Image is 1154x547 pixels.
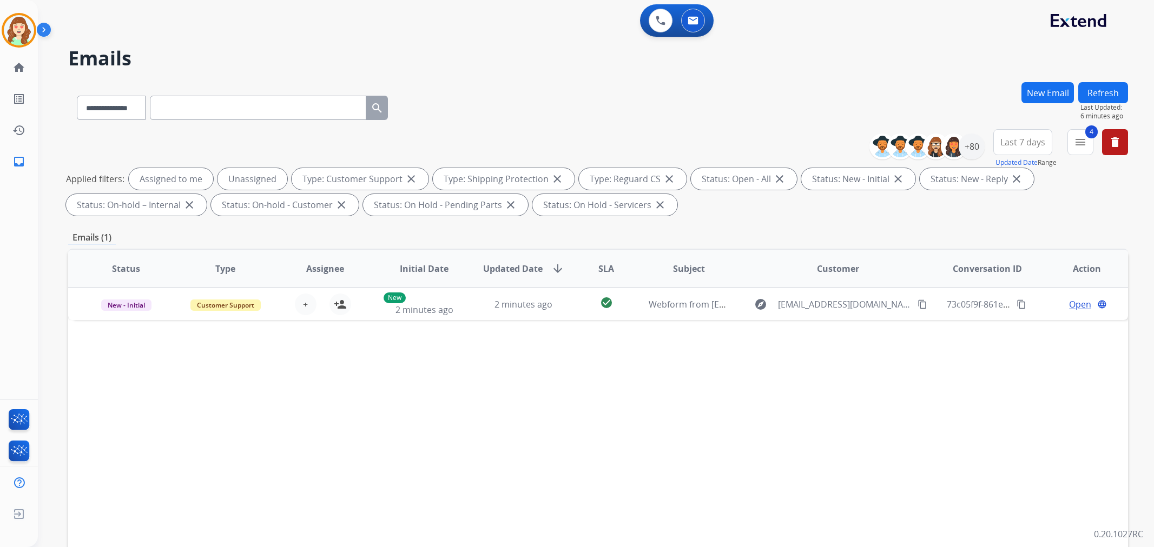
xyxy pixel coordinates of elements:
[68,48,1128,69] h2: Emails
[211,194,359,216] div: Status: On-hold - Customer
[183,198,196,211] mat-icon: close
[12,92,25,105] mat-icon: list_alt
[579,168,687,190] div: Type: Reguard CS
[384,292,406,303] p: New
[371,102,384,115] mat-icon: search
[918,299,927,309] mat-icon: content_copy
[1069,298,1091,311] span: Open
[1074,136,1087,149] mat-icon: menu
[1021,82,1074,103] button: New Email
[129,168,213,190] div: Assigned to me
[494,298,552,310] span: 2 minutes ago
[959,134,985,159] div: +80
[433,168,575,190] div: Type: Shipping Protection
[1109,136,1122,149] mat-icon: delete
[649,298,894,310] span: Webform from [EMAIL_ADDRESS][DOMAIN_NAME] on [DATE]
[1097,299,1107,309] mat-icon: language
[1017,299,1026,309] mat-icon: content_copy
[66,194,207,216] div: Status: On-hold – Internal
[801,168,915,190] div: Status: New - Initial
[12,155,25,168] mat-icon: inbox
[12,61,25,74] mat-icon: home
[551,262,564,275] mat-icon: arrow_downward
[892,172,905,185] mat-icon: close
[953,262,1022,275] span: Conversation ID
[1028,250,1128,288] th: Action
[215,262,235,275] span: Type
[405,172,418,185] mat-icon: close
[1067,129,1093,155] button: 4
[773,172,786,185] mat-icon: close
[598,262,614,275] span: SLA
[1080,103,1128,112] span: Last Updated:
[4,15,34,45] img: avatar
[395,304,453,316] span: 2 minutes ago
[306,262,344,275] span: Assignee
[663,172,676,185] mat-icon: close
[1094,528,1143,541] p: 0.20.1027RC
[190,299,261,311] span: Customer Support
[12,124,25,137] mat-icon: history
[335,198,348,211] mat-icon: close
[68,231,116,244] p: Emails (1)
[101,299,151,311] span: New - Initial
[654,198,667,211] mat-icon: close
[551,172,564,185] mat-icon: close
[947,298,1106,310] span: 73c05f9f-861e-41fb-9c36-8ceeb80eea99
[532,194,677,216] div: Status: On Hold - Servicers
[691,168,797,190] div: Status: Open - All
[995,158,1038,167] button: Updated Date
[483,262,543,275] span: Updated Date
[993,129,1052,155] button: Last 7 days
[1010,172,1023,185] mat-icon: close
[778,298,911,311] span: [EMAIL_ADDRESS][DOMAIN_NAME]
[334,298,347,311] mat-icon: person_add
[504,198,517,211] mat-icon: close
[400,262,449,275] span: Initial Date
[1080,112,1128,121] span: 6 minutes ago
[295,293,316,315] button: +
[754,298,767,311] mat-icon: explore
[1078,82,1128,103] button: Refresh
[112,262,140,275] span: Status
[995,158,1057,167] span: Range
[303,298,308,311] span: +
[292,168,428,190] div: Type: Customer Support
[66,172,124,185] p: Applied filters:
[817,262,859,275] span: Customer
[1085,125,1098,138] span: 4
[600,296,613,309] mat-icon: check_circle
[920,168,1034,190] div: Status: New - Reply
[363,194,528,216] div: Status: On Hold - Pending Parts
[1000,140,1045,144] span: Last 7 days
[217,168,287,190] div: Unassigned
[673,262,705,275] span: Subject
